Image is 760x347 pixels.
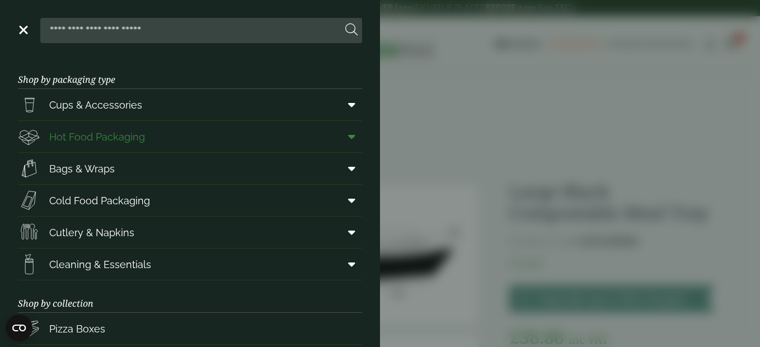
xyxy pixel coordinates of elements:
img: PintNhalf_cup.svg [18,93,40,116]
span: Bags & Wraps [49,161,115,176]
span: Cold Food Packaging [49,193,150,208]
span: Pizza Boxes [49,321,105,336]
img: Deli_box.svg [18,125,40,148]
img: Paper_carriers.svg [18,157,40,180]
span: Cleaning & Essentials [49,257,151,272]
a: Cutlery & Napkins [18,217,362,248]
span: Hot Food Packaging [49,129,145,144]
a: Bags & Wraps [18,153,362,184]
img: open-wipe.svg [18,253,40,275]
a: Cold Food Packaging [18,185,362,216]
a: Pizza Boxes [18,313,362,344]
a: Cups & Accessories [18,89,362,120]
a: Cleaning & Essentials [18,248,362,280]
h3: Shop by collection [18,280,362,313]
img: Cutlery.svg [18,221,40,243]
img: Sandwich_box.svg [18,189,40,212]
h3: Shop by packaging type [18,57,362,89]
button: Open CMP widget [6,315,32,341]
span: Cups & Accessories [49,97,142,112]
span: Cutlery & Napkins [49,225,134,240]
a: Hot Food Packaging [18,121,362,152]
